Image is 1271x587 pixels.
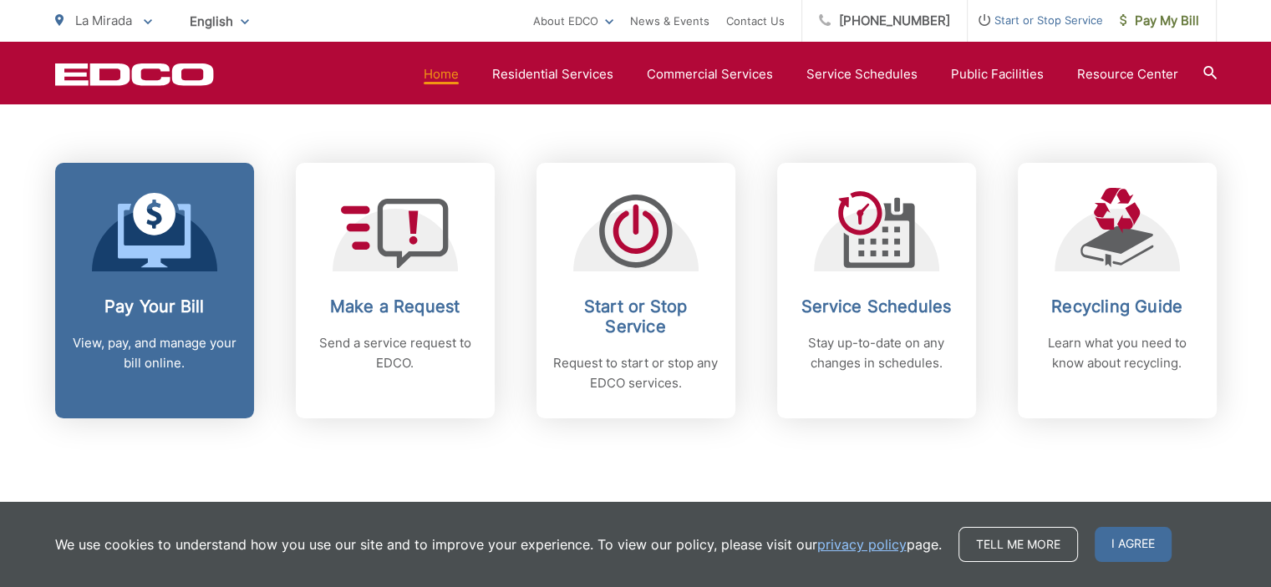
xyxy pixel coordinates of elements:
[553,353,719,393] p: Request to start or stop any EDCO services.
[72,333,237,373] p: View, pay, and manage your bill online.
[726,11,785,31] a: Contact Us
[794,333,959,373] p: Stay up-to-date on any changes in schedules.
[1018,163,1217,418] a: Recycling Guide Learn what you need to know about recycling.
[313,296,478,316] h2: Make a Request
[817,534,907,554] a: privacy policy
[75,13,132,28] span: La Mirada
[806,64,918,84] a: Service Schedules
[296,163,495,418] a: Make a Request Send a service request to EDCO.
[533,11,613,31] a: About EDCO
[1035,333,1200,373] p: Learn what you need to know about recycling.
[72,296,237,316] h2: Pay Your Bill
[55,63,214,86] a: EDCD logo. Return to the homepage.
[647,64,773,84] a: Commercial Services
[630,11,709,31] a: News & Events
[177,7,262,36] span: English
[492,64,613,84] a: Residential Services
[313,333,478,373] p: Send a service request to EDCO.
[1095,527,1172,562] span: I agree
[777,163,976,418] a: Service Schedules Stay up-to-date on any changes in schedules.
[1035,296,1200,316] h2: Recycling Guide
[55,534,942,554] p: We use cookies to understand how you use our site and to improve your experience. To view our pol...
[794,296,959,316] h2: Service Schedules
[55,163,254,418] a: Pay Your Bill View, pay, and manage your bill online.
[1077,64,1178,84] a: Resource Center
[951,64,1044,84] a: Public Facilities
[553,296,719,337] h2: Start or Stop Service
[958,527,1078,562] a: Tell me more
[424,64,459,84] a: Home
[1120,11,1199,31] span: Pay My Bill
